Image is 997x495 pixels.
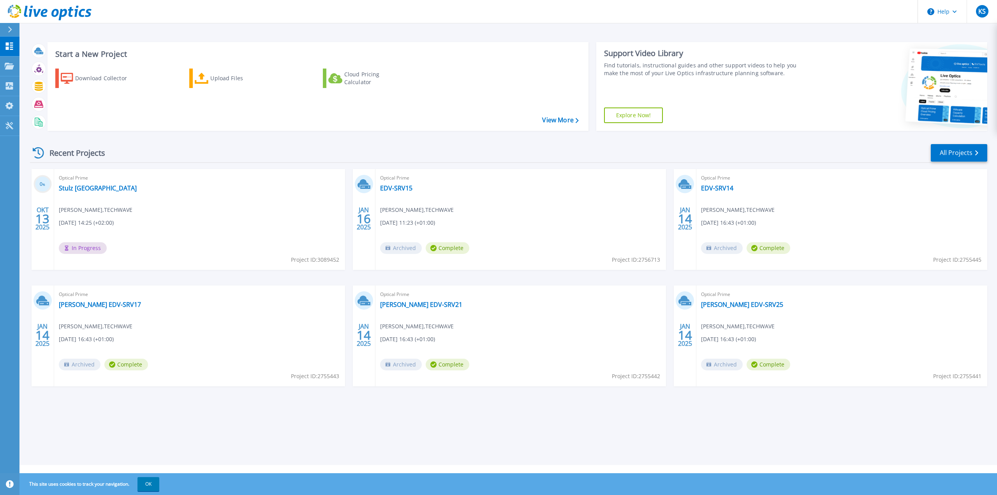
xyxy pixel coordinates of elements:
[380,206,454,214] span: [PERSON_NAME] , TECHWAVE
[701,359,743,370] span: Archived
[701,290,983,299] span: Optical Prime
[59,335,114,344] span: [DATE] 16:43 (+01:00)
[42,182,45,187] span: %
[21,477,159,491] span: This site uses cookies to track your navigation.
[678,332,692,338] span: 14
[678,321,692,349] div: JAN 2025
[344,70,407,86] div: Cloud Pricing Calculator
[356,204,371,233] div: JAN 2025
[357,215,371,222] span: 16
[426,359,469,370] span: Complete
[933,372,981,380] span: Project ID: 2755441
[75,70,137,86] div: Download Collector
[542,116,578,124] a: View More
[701,174,983,182] span: Optical Prime
[291,372,339,380] span: Project ID: 2755443
[612,255,660,264] span: Project ID: 2756713
[701,322,775,331] span: [PERSON_NAME] , TECHWAVE
[30,143,116,162] div: Recent Projects
[678,204,692,233] div: JAN 2025
[933,255,981,264] span: Project ID: 2755445
[747,242,790,254] span: Complete
[35,332,49,338] span: 14
[380,359,422,370] span: Archived
[380,322,454,331] span: [PERSON_NAME] , TECHWAVE
[137,477,159,491] button: OK
[612,372,660,380] span: Project ID: 2755442
[35,321,50,349] div: JAN 2025
[701,335,756,344] span: [DATE] 16:43 (+01:00)
[357,332,371,338] span: 14
[59,174,340,182] span: Optical Prime
[426,242,469,254] span: Complete
[747,359,790,370] span: Complete
[55,69,142,88] a: Download Collector
[35,215,49,222] span: 13
[59,301,141,308] a: [PERSON_NAME] EDV-SRV17
[380,242,422,254] span: Archived
[210,70,273,86] div: Upload Files
[33,180,52,189] h3: 0
[59,322,132,331] span: [PERSON_NAME] , TECHWAVE
[701,218,756,227] span: [DATE] 16:43 (+01:00)
[59,206,132,214] span: [PERSON_NAME] , TECHWAVE
[978,8,986,14] span: KS
[35,204,50,233] div: OKT 2025
[380,290,662,299] span: Optical Prime
[59,290,340,299] span: Optical Prime
[931,144,987,162] a: All Projects
[356,321,371,349] div: JAN 2025
[55,50,578,58] h3: Start a New Project
[701,301,783,308] a: [PERSON_NAME] EDV-SRV25
[59,242,107,254] span: In Progress
[604,107,663,123] a: Explore Now!
[380,218,435,227] span: [DATE] 11:23 (+01:00)
[701,206,775,214] span: [PERSON_NAME] , TECHWAVE
[380,335,435,344] span: [DATE] 16:43 (+01:00)
[604,48,806,58] div: Support Video Library
[701,242,743,254] span: Archived
[380,184,412,192] a: EDV-SRV15
[59,218,114,227] span: [DATE] 14:25 (+02:00)
[59,184,137,192] a: Stulz [GEOGRAPHIC_DATA]
[104,359,148,370] span: Complete
[189,69,276,88] a: Upload Files
[323,69,410,88] a: Cloud Pricing Calculator
[604,62,806,77] div: Find tutorials, instructional guides and other support videos to help you make the most of your L...
[59,359,100,370] span: Archived
[380,174,662,182] span: Optical Prime
[291,255,339,264] span: Project ID: 3089452
[678,215,692,222] span: 14
[380,301,462,308] a: [PERSON_NAME] EDV-SRV21
[701,184,733,192] a: EDV-SRV14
